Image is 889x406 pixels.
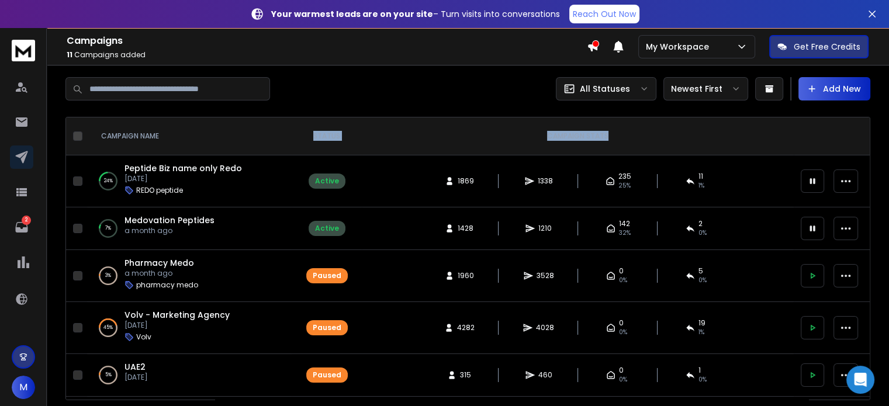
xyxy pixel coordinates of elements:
[646,41,714,53] p: My Workspace
[67,50,72,60] span: 11
[124,174,242,183] p: [DATE]
[67,34,587,48] h1: Campaigns
[798,77,870,100] button: Add New
[794,41,860,53] p: Get Free Credits
[124,373,148,382] p: [DATE]
[846,366,874,394] div: Open Intercom Messenger
[663,77,748,100] button: Newest First
[460,370,472,380] span: 315
[124,361,146,373] a: UAE2
[313,323,341,332] div: Paused
[619,219,630,228] span: 142
[136,280,198,290] p: pharmacy medo
[580,83,630,95] p: All Statuses
[124,269,198,278] p: a month ago
[12,40,35,61] img: logo
[67,50,587,60] p: Campaigns added
[124,321,230,330] p: [DATE]
[124,257,194,269] a: Pharmacy Medo
[315,176,339,186] div: Active
[769,35,869,58] button: Get Free Credits
[105,369,112,381] p: 5 %
[105,270,111,282] p: 3 %
[698,318,705,328] span: 19
[124,214,215,226] a: Medovation Peptides
[619,318,624,328] span: 0
[271,8,433,20] strong: Your warmest leads are on your site
[105,223,111,234] p: 7 %
[313,370,341,380] div: Paused
[458,176,474,186] span: 1869
[458,271,474,280] span: 1960
[573,8,636,20] p: Reach Out Now
[537,271,554,280] span: 3528
[538,176,553,186] span: 1338
[362,117,794,155] th: CAMPAIGN STATS
[124,162,242,174] a: Peptide Biz name only Redo
[569,5,639,23] a: Reach Out Now
[315,224,339,233] div: Active
[87,250,292,302] td: 3%Pharmacy Medoa month agopharmacy medo
[104,175,113,187] p: 24 %
[698,375,707,384] span: 0 %
[313,271,341,280] div: Paused
[619,228,631,238] span: 32 %
[619,276,627,285] span: 0%
[618,181,631,190] span: 25 %
[103,322,113,334] p: 45 %
[618,172,631,181] span: 235
[457,323,475,332] span: 4282
[87,155,292,207] td: 24%Peptide Biz name only Redo[DATE]REDO peptide
[619,366,624,375] span: 0
[619,375,627,384] span: 0%
[124,226,215,235] p: a month ago
[698,181,704,190] span: 1 %
[12,376,35,399] button: M
[619,328,627,337] span: 0%
[292,117,362,155] th: STATUS
[87,302,292,354] td: 45%Volv - Marketing Agency[DATE]Volv
[136,186,183,195] p: REDO peptide
[698,266,703,276] span: 5
[22,216,31,225] p: 2
[698,276,707,285] span: 0 %
[271,8,560,20] p: – Turn visits into conversations
[698,366,701,375] span: 1
[698,228,707,238] span: 0 %
[136,332,151,342] p: Volv
[536,323,554,332] span: 4028
[87,354,292,397] td: 5%UAE2[DATE]
[538,224,552,233] span: 1210
[458,224,473,233] span: 1428
[698,172,703,181] span: 11
[10,216,33,239] a: 2
[87,117,292,155] th: CAMPAIGN NAME
[124,309,230,321] a: Volv - Marketing Agency
[619,266,624,276] span: 0
[698,219,703,228] span: 2
[87,207,292,250] td: 7%Medovation Peptidesa month ago
[698,328,704,337] span: 1 %
[538,370,552,380] span: 460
